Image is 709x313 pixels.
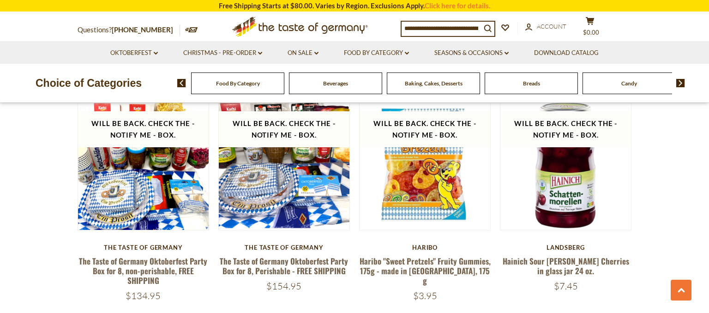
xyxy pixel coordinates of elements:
img: Haribo "Sweet Pretzels" Fruity Gummies, 175g - made in Germany, 175 g [360,100,490,230]
img: The Taste of Germany Oktoberfest Party Box for 8, Perishable - FREE SHIPPING [219,100,349,230]
a: Breads [523,80,540,87]
img: next arrow [676,79,685,87]
div: Haribo [359,244,491,251]
a: Haribo "Sweet Pretzels" Fruity Gummies, 175g - made in [GEOGRAPHIC_DATA], 175 g [360,255,491,287]
span: $0.00 [583,29,599,36]
a: Baking, Cakes, Desserts [405,80,463,87]
a: Account [525,22,566,32]
a: The Taste of Germany Oktoberfest Party Box for 8, Perishable - FREE SHIPPING [220,255,348,277]
a: Candy [621,80,637,87]
span: $154.95 [266,280,301,292]
span: $134.95 [126,290,161,301]
span: $7.45 [554,280,578,292]
a: Food By Category [344,48,409,58]
span: $3.95 [413,290,437,301]
a: The Taste of Germany Oktoberfest Party Box for 8, non-perishable, FREE SHIPPING [79,255,207,287]
a: Christmas - PRE-ORDER [183,48,262,58]
a: [PHONE_NUMBER] [112,25,173,34]
div: The Taste of Germany [78,244,209,251]
span: Account [537,23,566,30]
a: Hainich Sour [PERSON_NAME] Cherries in glass jar 24 oz. [503,255,629,277]
a: Beverages [323,80,348,87]
img: Hainich Sour Morello Cherries in glass jar 24 oz. [500,100,631,230]
p: Questions? [78,24,180,36]
a: Food By Category [216,80,260,87]
a: Seasons & Occasions [434,48,509,58]
a: Oktoberfest [110,48,158,58]
button: $0.00 [576,17,604,40]
img: The Taste of Germany Oktoberfest Party Box for 8, non-perishable, FREE SHIPPING [78,100,209,230]
a: Download Catalog [534,48,599,58]
a: On Sale [288,48,318,58]
div: Landsberg [500,244,631,251]
a: Click here for details. [425,1,490,10]
div: The Taste of Germany [218,244,350,251]
img: previous arrow [177,79,186,87]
